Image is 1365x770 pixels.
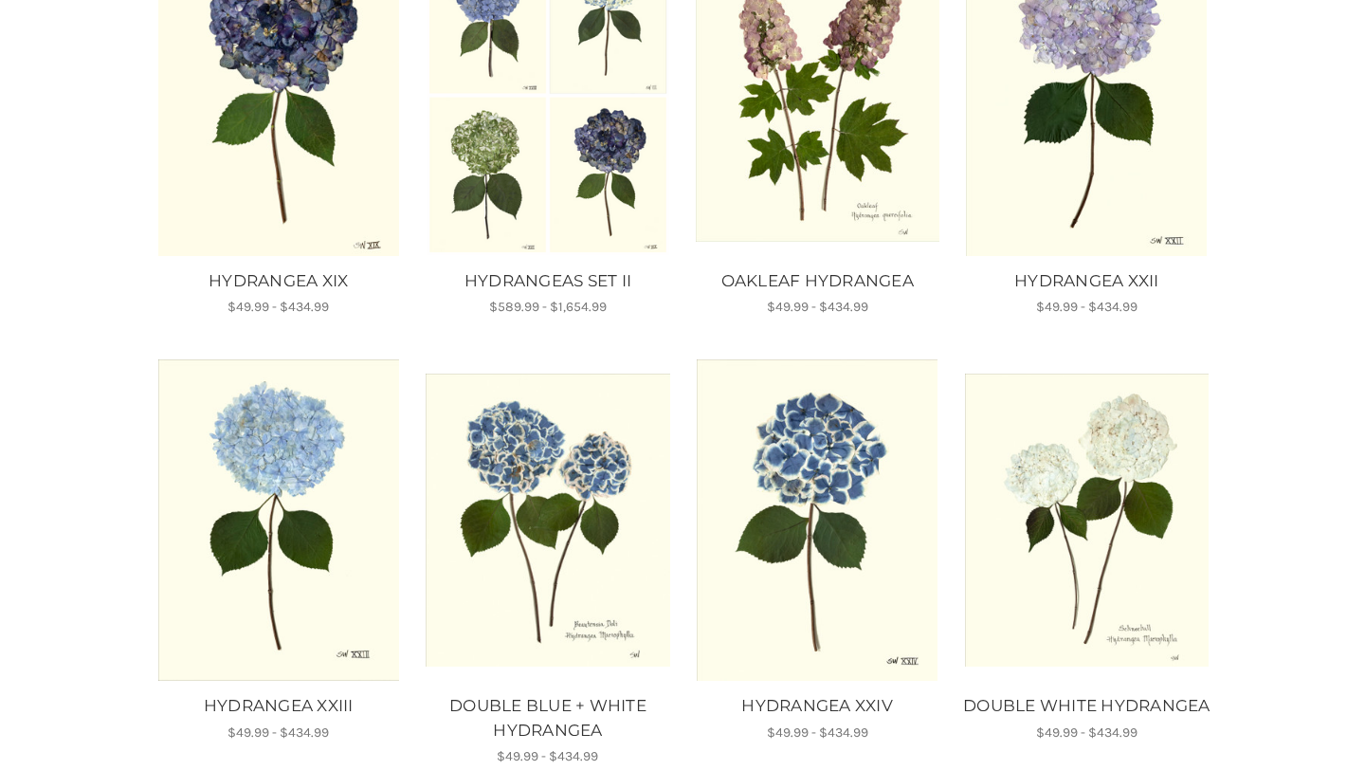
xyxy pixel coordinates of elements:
[1036,724,1137,741] span: $49.99 - $434.99
[962,269,1211,294] a: HYDRANGEA XXII, Price range from $49.99 to $434.99
[767,724,868,741] span: $49.99 - $434.99
[962,694,1211,719] a: DOUBLE WHITE HYDRANGEA, Price range from $49.99 to $434.99
[227,724,329,741] span: $49.99 - $434.99
[426,374,669,667] img: Unframed
[156,359,400,681] img: Unframed
[497,748,598,764] span: $49.99 - $434.99
[693,694,942,719] a: HYDRANGEA XXIV, Price range from $49.99 to $434.99
[965,374,1209,667] img: Unframed
[423,694,672,742] a: DOUBLE BLUE + WHITE HYDRANGEA, Price range from $49.99 to $434.99
[767,299,868,315] span: $49.99 - $434.99
[154,694,403,719] a: HYDRANGEA XXIII, Price range from $49.99 to $434.99
[227,299,329,315] span: $49.99 - $434.99
[426,359,669,681] a: DOUBLE BLUE + WHITE HYDRANGEA, Price range from $49.99 to $434.99
[154,269,403,294] a: HYDRANGEA XIX, Price range from $49.99 to $434.99
[696,359,939,681] img: Unframed
[156,359,400,681] a: HYDRANGEA XXIII, Price range from $49.99 to $434.99
[1036,299,1137,315] span: $49.99 - $434.99
[423,269,672,294] a: HYDRANGEAS SET II, Price range from $589.99 to $1,654.99
[696,359,939,681] a: HYDRANGEA XXIV, Price range from $49.99 to $434.99
[965,359,1209,681] a: DOUBLE WHITE HYDRANGEA, Price range from $49.99 to $434.99
[693,269,942,294] a: OAKLEAF HYDRANGEA, Price range from $49.99 to $434.99
[489,299,607,315] span: $589.99 - $1,654.99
